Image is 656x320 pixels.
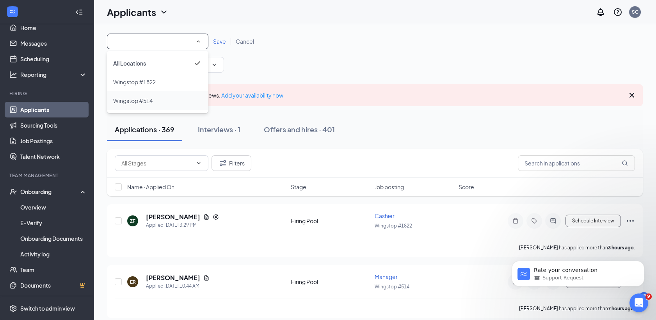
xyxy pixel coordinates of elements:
h5: [PERSON_NAME] [146,274,200,282]
a: Job Postings [20,133,87,149]
svg: ChevronDown [211,62,217,68]
svg: Document [203,275,210,281]
span: All Locations [113,60,146,67]
div: Hiring Pool [291,278,370,286]
svg: Tag [530,218,539,224]
span: Wingstop #1822 [113,78,156,85]
li: All Locations [107,54,208,73]
svg: Settings [9,304,17,312]
div: Switch to admin view [20,304,75,312]
a: Applicants [20,102,87,117]
li: Wingstop #1822 [107,73,208,91]
svg: WorkstreamLogo [9,8,16,16]
a: Messages [20,36,87,51]
span: Name · Applied On [127,183,174,191]
input: All Stages [121,159,192,167]
svg: Document [203,214,210,220]
svg: Collapse [75,8,83,16]
svg: ChevronDown [196,160,202,166]
div: Hiring Pool [291,217,370,225]
svg: ActiveChat [548,218,558,224]
div: Applied [DATE] 10:44 AM [146,282,210,290]
h1: Applicants [107,5,156,19]
div: Applications · 369 [115,124,174,134]
svg: Notifications [596,7,605,17]
svg: QuestionInfo [613,7,622,17]
span: Wingstop #514 [375,284,409,290]
span: Save [213,38,226,45]
svg: Filter [218,158,228,168]
a: Home [20,20,87,36]
div: Onboarding [20,188,80,196]
span: Cancel [236,38,254,45]
iframe: Intercom live chat [629,293,648,312]
a: Scheduling [20,51,87,67]
b: 7 hours ago [608,306,634,311]
div: Hiring [9,90,85,97]
div: SC [632,9,638,15]
a: SurveysCrown [20,293,87,309]
div: Team Management [9,172,85,179]
svg: Cross [627,91,636,100]
input: Search in applications [518,155,635,171]
p: [PERSON_NAME] has applied more than . [519,305,635,312]
a: Sourcing Tools [20,117,87,133]
button: Schedule Interview [565,215,621,227]
svg: UserCheck [9,188,17,196]
span: Manager [375,273,398,280]
svg: MagnifyingGlass [622,160,628,166]
iframe: Intercom notifications message [500,244,656,299]
a: E-Verify [20,215,87,231]
a: Team [20,262,87,277]
a: Activity log [20,246,87,262]
div: Interviews · 1 [198,124,240,134]
svg: ChevronDown [159,7,169,17]
svg: Checkmark [193,59,202,68]
div: ZF [130,218,135,224]
li: Wingstop #514 [107,91,208,110]
svg: Note [511,218,520,224]
a: Add your availability now [221,92,283,99]
div: Offers and hires · 401 [264,124,335,134]
div: ER [130,279,136,285]
a: Onboarding Documents [20,231,87,246]
h5: [PERSON_NAME] [146,213,200,221]
svg: SmallChevronUp [195,38,202,45]
span: Wingstop #514 [113,97,153,104]
span: Stage [291,183,306,191]
div: Applied [DATE] 3:29 PM [146,221,219,229]
svg: Analysis [9,71,17,78]
div: Reporting [20,71,87,78]
span: 9 [645,293,652,300]
span: Cashier [375,212,395,219]
span: Wingstop #1822 [375,223,412,229]
a: Overview [20,199,87,215]
svg: Ellipses [626,216,635,226]
span: Score [459,183,474,191]
span: Job posting [375,183,404,191]
svg: Reapply [213,214,219,220]
button: Filter Filters [212,155,251,171]
a: DocumentsCrown [20,277,87,293]
a: Talent Network [20,149,87,164]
